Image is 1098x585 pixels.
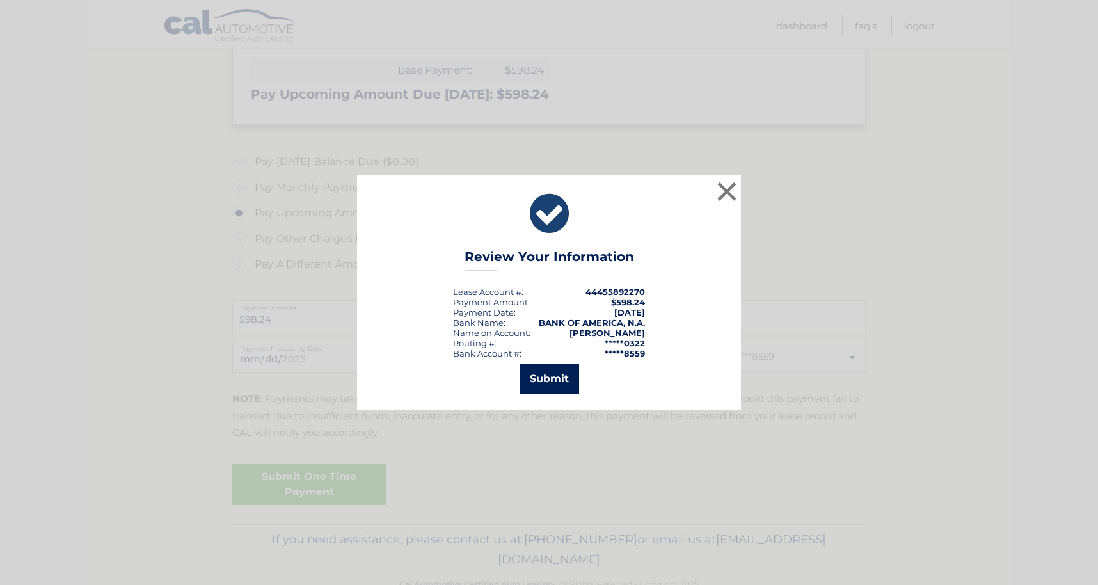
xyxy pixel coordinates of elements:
strong: BANK OF AMERICA, N.A. [539,317,645,328]
div: Bank Account #: [453,348,521,358]
div: Name on Account: [453,328,530,338]
button: × [714,179,740,204]
h3: Review Your Information [465,249,634,271]
strong: [PERSON_NAME] [569,328,645,338]
div: : [453,307,516,317]
div: Bank Name: [453,317,505,328]
span: Payment Date [453,307,514,317]
span: [DATE] [614,307,645,317]
div: Lease Account #: [453,287,523,297]
strong: 44455892270 [585,287,645,297]
span: $598.24 [611,297,645,307]
div: Payment Amount: [453,297,530,307]
div: Routing #: [453,338,497,348]
button: Submit [520,364,579,394]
